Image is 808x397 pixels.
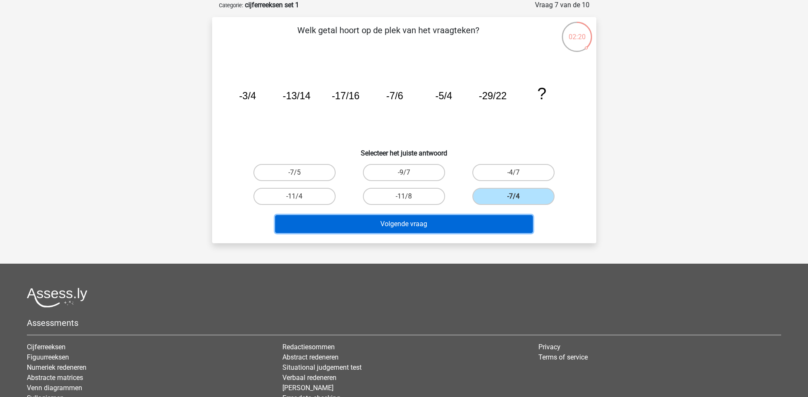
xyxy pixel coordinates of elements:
[561,21,593,42] div: 02:20
[538,353,588,361] a: Terms of service
[27,353,69,361] a: Figuurreeksen
[538,343,561,351] a: Privacy
[226,142,583,157] h6: Selecteer het juiste antwoord
[27,363,86,371] a: Numeriek redeneren
[219,2,243,9] small: Categorie:
[226,24,551,49] p: Welk getal hoort op de plek van het vraagteken?
[363,188,445,205] label: -11/8
[282,90,310,101] tspan: -13/14
[363,164,445,181] label: -9/7
[27,343,66,351] a: Cijferreeksen
[435,90,452,101] tspan: -5/4
[275,215,533,233] button: Volgende vraag
[27,318,781,328] h5: Assessments
[472,188,555,205] label: -7/4
[282,363,362,371] a: Situational judgement test
[282,374,336,382] a: Verbaal redeneren
[472,164,555,181] label: -4/7
[386,90,403,101] tspan: -7/6
[27,384,82,392] a: Venn diagrammen
[282,384,334,392] a: [PERSON_NAME]
[27,288,87,308] img: Assessly logo
[27,374,83,382] a: Abstracte matrices
[282,343,335,351] a: Redactiesommen
[479,90,506,101] tspan: -29/22
[253,188,336,205] label: -11/4
[253,164,336,181] label: -7/5
[282,353,339,361] a: Abstract redeneren
[239,90,256,101] tspan: -3/4
[245,1,299,9] strong: cijferreeksen set 1
[537,84,546,103] tspan: ?
[331,90,359,101] tspan: -17/16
